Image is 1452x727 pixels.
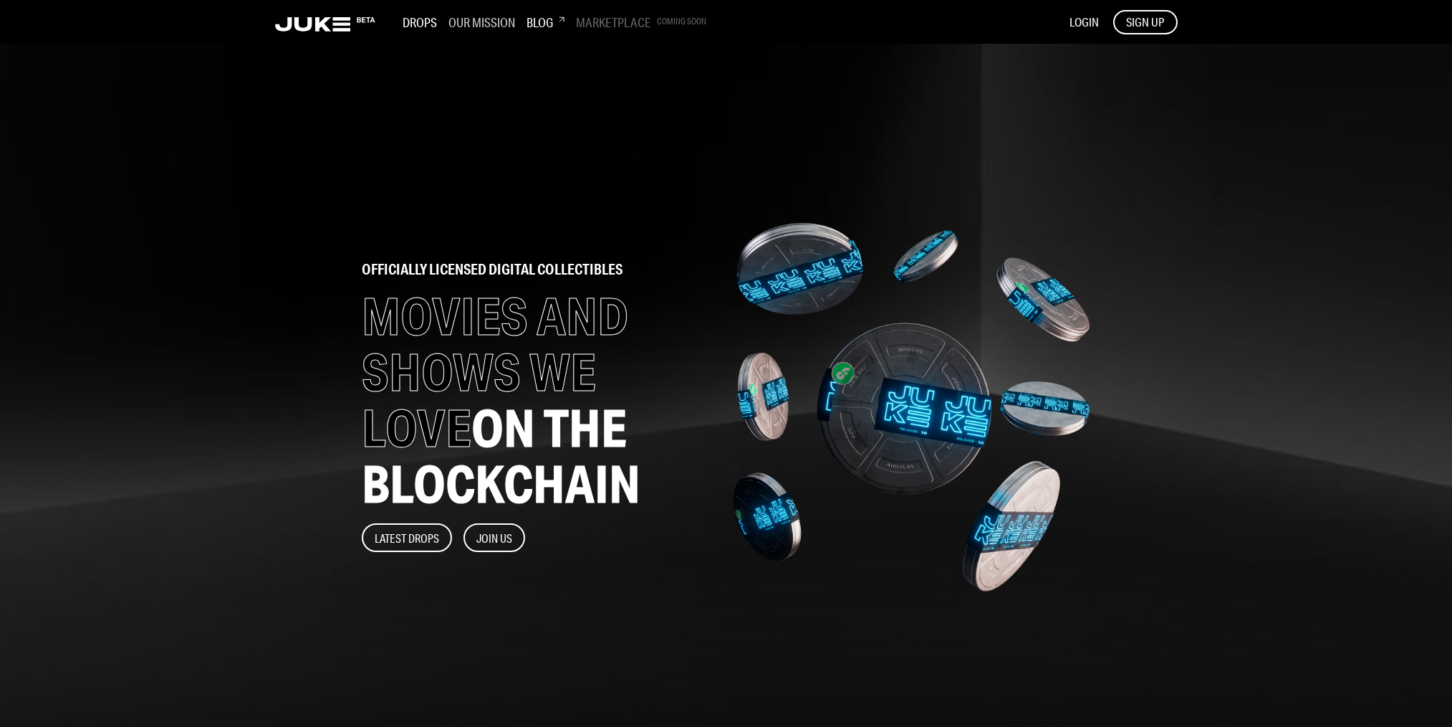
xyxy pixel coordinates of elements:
button: LOGIN [1069,14,1099,30]
span: ON THE BLOCKCHAIN [362,396,640,515]
button: Latest Drops [362,523,452,552]
h1: MOVIES AND SHOWS WE LOVE [362,288,706,512]
button: Join Us [463,523,525,552]
h3: Our Mission [448,14,515,30]
h3: Blog [527,14,564,30]
img: home-banner [733,160,1091,655]
span: SIGN UP [1126,14,1164,30]
h3: Drops [403,14,437,30]
span: LOGIN [1069,14,1099,29]
button: SIGN UP [1113,10,1178,34]
h2: officially licensed digital collectibles [362,262,706,277]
